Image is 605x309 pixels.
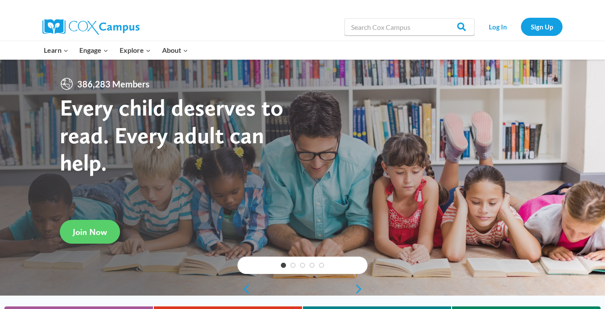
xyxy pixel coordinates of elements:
a: next [355,284,368,294]
strong: Every child deserves to read. Every adult can help. [60,93,283,176]
img: Cox Campus [42,19,140,35]
a: 1 [281,263,286,268]
a: 3 [300,263,305,268]
span: About [162,45,188,56]
a: Log In [479,18,517,35]
a: Sign Up [521,18,563,35]
span: Join Now [73,227,107,237]
a: previous [237,284,250,294]
a: 5 [319,263,324,268]
span: Engage [79,45,108,56]
div: content slider buttons [237,280,368,298]
span: 386,283 Members [74,77,153,91]
a: 2 [290,263,296,268]
a: 4 [309,263,315,268]
span: Learn [44,45,68,56]
input: Search Cox Campus [345,18,475,35]
nav: Primary Navigation [38,41,193,59]
nav: Secondary Navigation [479,18,563,35]
span: Explore [120,45,151,56]
a: Join Now [60,220,120,244]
